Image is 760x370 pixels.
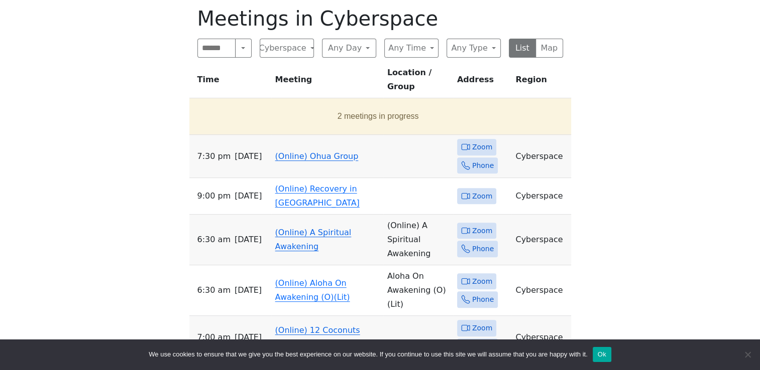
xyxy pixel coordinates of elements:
[383,66,453,98] th: Location / Group
[193,102,563,130] button: 2 meetings in progress
[535,39,563,58] button: Map
[472,293,494,306] span: Phone
[472,275,492,288] span: Zoom
[472,243,494,255] span: Phone
[322,39,376,58] button: Any Day
[275,184,360,208] a: (Online) Recovery in [GEOGRAPHIC_DATA]
[511,265,571,316] td: Cyberspace
[511,215,571,265] td: Cyberspace
[275,278,350,302] a: (Online) Aloha On Awakening (O)(Lit)
[149,349,587,359] span: We use cookies to ensure that we give you the best experience on our website. If you continue to ...
[235,149,262,163] span: [DATE]
[235,189,262,203] span: [DATE]
[197,189,231,203] span: 9:00 PM
[271,66,383,98] th: Meeting
[235,39,251,58] button: Search
[197,283,231,297] span: 6:30 AM
[383,265,453,316] td: Aloha On Awakening (O) (Lit)
[189,66,271,98] th: Time
[384,39,439,58] button: Any Time
[260,39,314,58] button: Cyberspace
[447,39,501,58] button: Any Type
[275,325,360,349] a: (Online) 12 Coconuts Waikiki
[235,330,262,344] span: [DATE]
[453,66,512,98] th: Address
[511,178,571,215] td: Cyberspace
[383,215,453,265] td: (Online) A Spiritual Awakening
[511,66,571,98] th: Region
[472,159,494,172] span: Phone
[742,349,752,359] span: No
[511,135,571,178] td: Cyberspace
[509,39,536,58] button: List
[593,347,611,362] button: Ok
[472,190,492,203] span: Zoom
[197,7,563,31] h1: Meetings in Cyberspace
[235,283,262,297] span: [DATE]
[197,39,236,58] input: Search
[197,149,231,163] span: 7:30 PM
[275,151,359,161] a: (Online) Ohua Group
[472,225,492,237] span: Zoom
[197,233,231,247] span: 6:30 AM
[472,141,492,153] span: Zoom
[197,330,231,344] span: 7:00 AM
[235,233,262,247] span: [DATE]
[511,316,571,359] td: Cyberspace
[275,228,352,251] a: (Online) A Spiritual Awakening
[472,322,492,334] span: Zoom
